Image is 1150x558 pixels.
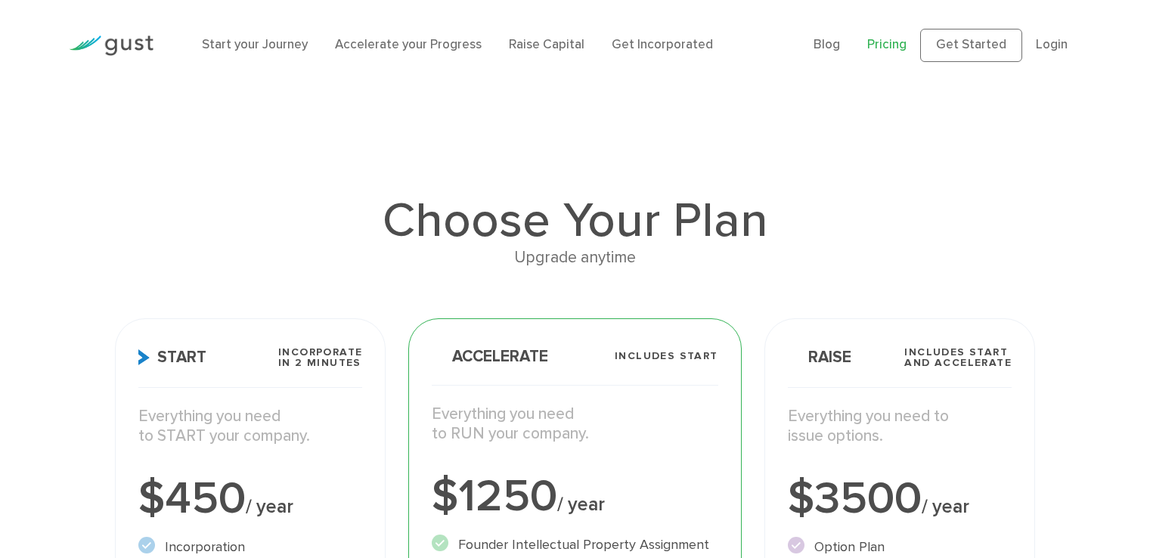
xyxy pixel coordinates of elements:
[612,37,713,52] a: Get Incorporated
[788,349,851,365] span: Raise
[920,29,1022,62] a: Get Started
[432,349,548,364] span: Accelerate
[557,493,605,516] span: / year
[922,495,969,518] span: / year
[432,405,718,445] p: Everything you need to RUN your company.
[115,245,1035,271] div: Upgrade anytime
[246,495,293,518] span: / year
[278,347,362,368] span: Incorporate in 2 Minutes
[1036,37,1068,52] a: Login
[432,535,718,555] li: Founder Intellectual Property Assignment
[788,476,1012,522] div: $3500
[115,197,1035,245] h1: Choose Your Plan
[202,37,308,52] a: Start your Journey
[138,537,363,557] li: Incorporation
[788,407,1012,447] p: Everything you need to issue options.
[904,347,1012,368] span: Includes START and ACCELERATE
[867,37,907,52] a: Pricing
[432,474,718,519] div: $1250
[788,537,1012,557] li: Option Plan
[138,349,150,365] img: Start Icon X2
[615,351,718,361] span: Includes START
[509,37,584,52] a: Raise Capital
[138,476,363,522] div: $450
[69,36,153,56] img: Gust Logo
[335,37,482,52] a: Accelerate your Progress
[814,37,840,52] a: Blog
[138,407,363,447] p: Everything you need to START your company.
[138,349,206,365] span: Start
